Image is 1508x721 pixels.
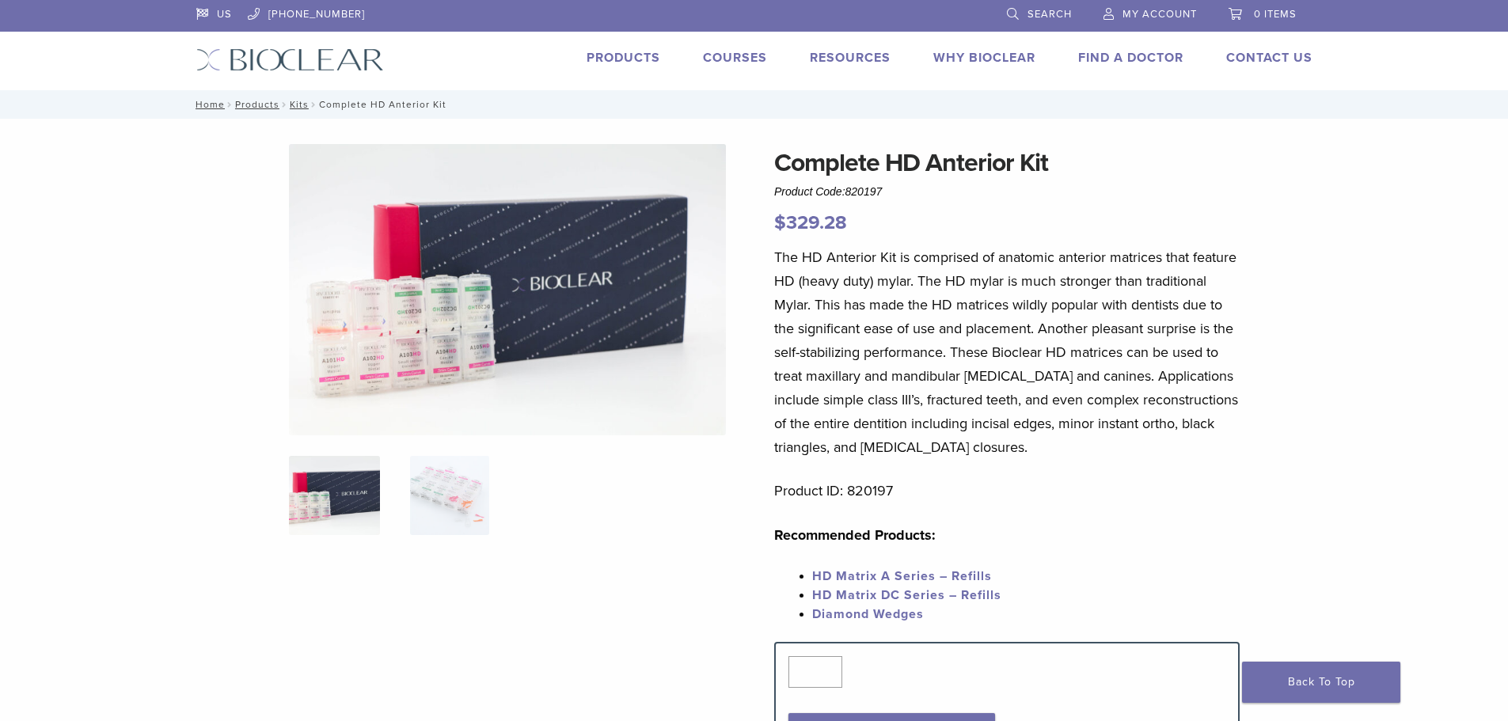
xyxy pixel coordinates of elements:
img: IMG_8088 (1) [289,144,726,435]
a: Kits [290,99,309,110]
img: IMG_8088-1-324x324.jpg [289,456,380,535]
a: Diamond Wedges [812,606,924,622]
a: HD Matrix DC Series – Refills [812,587,1001,603]
a: Find A Doctor [1078,50,1183,66]
a: Courses [703,50,767,66]
bdi: 329.28 [774,211,847,234]
a: Back To Top [1242,662,1400,703]
a: Products [235,99,279,110]
a: Home [191,99,225,110]
img: Bioclear [196,48,384,71]
span: / [279,101,290,108]
span: $ [774,211,786,234]
a: HD Matrix A Series – Refills [812,568,992,584]
h1: Complete HD Anterior Kit [774,144,1240,182]
strong: Recommended Products: [774,526,936,544]
a: Products [587,50,660,66]
span: 820197 [845,185,883,198]
span: Search [1027,8,1072,21]
nav: Complete HD Anterior Kit [184,90,1324,119]
span: / [225,101,235,108]
span: / [309,101,319,108]
span: Product Code: [774,185,882,198]
p: Product ID: 820197 [774,479,1240,503]
span: 0 items [1254,8,1297,21]
a: Why Bioclear [933,50,1035,66]
p: The HD Anterior Kit is comprised of anatomic anterior matrices that feature HD (heavy duty) mylar... [774,245,1240,459]
img: Complete HD Anterior Kit - Image 2 [410,456,489,535]
a: Resources [810,50,891,66]
a: Contact Us [1226,50,1312,66]
span: My Account [1122,8,1197,21]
